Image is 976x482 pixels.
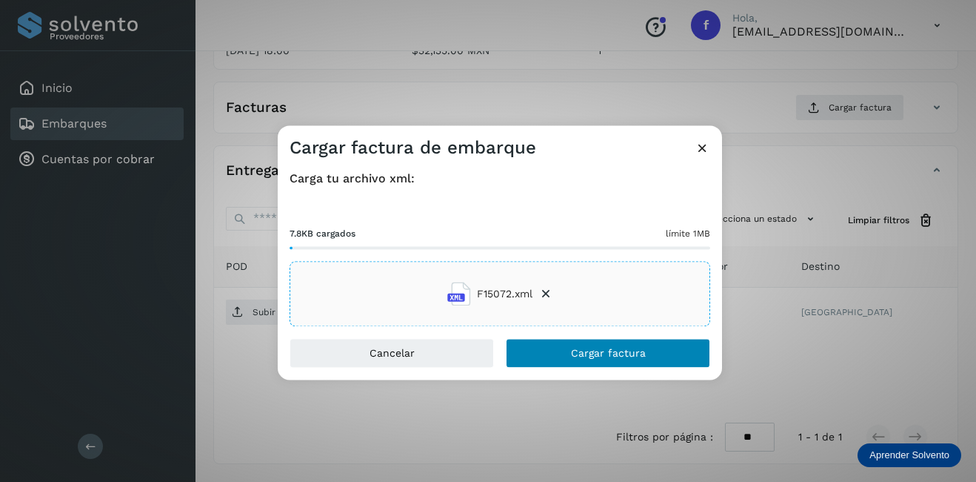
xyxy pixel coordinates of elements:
span: límite 1MB [666,228,710,241]
button: Cancelar [290,339,494,369]
span: F15072.xml [477,286,532,302]
span: Cargar factura [571,349,646,359]
h3: Cargar factura de embarque [290,137,536,159]
button: Cargar factura [506,339,710,369]
span: Cancelar [370,349,415,359]
div: Aprender Solvento [858,443,961,467]
p: Aprender Solvento [869,449,949,461]
span: 7.8KB cargados [290,228,355,241]
h4: Carga tu archivo xml: [290,171,710,185]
